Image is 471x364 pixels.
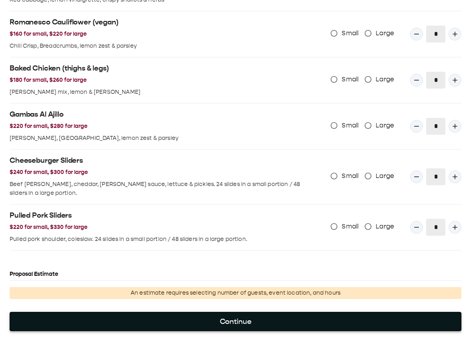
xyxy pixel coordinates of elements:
[342,222,358,231] span: Small
[410,118,461,135] div: Quantity Input
[10,110,309,119] h2: Gambas Al Ajillo
[10,180,309,198] p: Beef [PERSON_NAME], cheddar, [PERSON_NAME] sauce, lettuce & pickles. 24 slides in a small portion...
[342,28,358,38] span: Small
[10,223,309,232] h3: $220 for small, $330 for large
[342,121,358,130] span: Small
[10,64,309,73] h2: Baked Chicken (thighs & legs)
[13,289,458,297] p: An estimate requires selecting number of guests, event location, and hours
[10,270,461,279] h3: Proposal Estimate
[10,122,309,131] h3: $220 for small, $280 for large
[10,88,309,97] p: [PERSON_NAME] mix, lemon & [PERSON_NAME]
[10,30,309,38] h3: $160 for small, $220 for large
[10,312,461,331] button: Continue
[10,42,309,51] p: Chili Crisp, Breadcrumbs, lemon zest & parsley
[410,219,461,236] div: Quantity Input
[376,28,394,38] span: Large
[10,235,309,244] p: Pulled pork shoulder, coleslaw. 24 slides in a small portion / 48 sliders in a large portion.
[10,134,309,143] p: [PERSON_NAME], [GEOGRAPHIC_DATA], lemon zest & parsley
[342,171,358,181] span: Small
[410,72,461,89] div: Quantity Input
[10,168,309,177] h3: $240 for small, $300 for large
[10,76,309,85] h3: $180 for small, $260 for large
[10,211,309,220] h2: Pulled Pork Sliders
[410,168,461,185] div: Quantity Input
[376,121,394,130] span: Large
[10,156,309,166] h2: Cheeseburger Sliders
[342,75,358,84] span: Small
[376,171,394,181] span: Large
[410,26,461,42] div: Quantity Input
[10,18,309,27] h2: Romanesco Cauliflower (vegan)
[376,222,394,231] span: Large
[376,75,394,84] span: Large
